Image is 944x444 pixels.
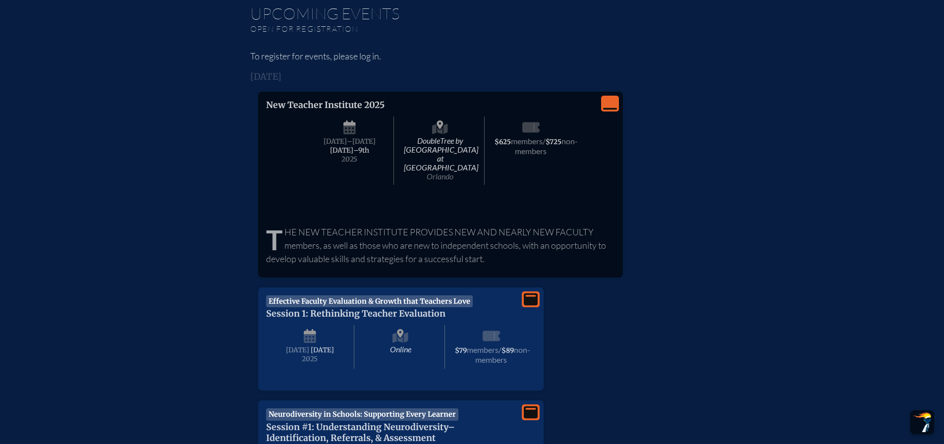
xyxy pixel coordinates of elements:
[511,136,543,146] span: members
[286,346,309,354] span: [DATE]
[250,50,694,63] p: To register for events, please log in.
[475,345,530,364] span: non-members
[499,345,501,354] span: /
[324,137,347,146] span: [DATE]
[311,346,334,354] span: [DATE]
[467,345,499,354] span: members
[330,146,369,155] span: [DATE]–⁠9th
[266,225,615,266] p: The New Teacher Institute provides new and nearly new faculty members, as well as those who are n...
[250,5,694,21] h1: Upcoming Events
[546,138,561,146] span: $725
[910,410,934,434] button: Scroll Top
[543,136,546,146] span: /
[347,137,376,146] span: –[DATE]
[501,346,514,355] span: $89
[266,100,385,111] span: New Teacher Institute 2025
[266,408,459,420] span: Neurodiversity in Schools: Supporting Every Learner
[455,346,467,355] span: $79
[250,24,512,34] p: Open for registration
[515,136,578,156] span: non-members
[356,325,445,369] span: Online
[912,412,932,432] img: To the top
[266,308,445,319] span: Session 1: Rethinking Teacher Evaluation
[427,171,453,181] span: Orlando
[314,156,386,163] span: 2025
[266,422,455,444] span: Session #1: Understanding Neurodiversity–Identification, Referrals, & Assessment
[396,116,485,185] span: DoubleTree by [GEOGRAPHIC_DATA] at [GEOGRAPHIC_DATA]
[274,355,346,363] span: 2025
[250,72,694,82] h3: [DATE]
[495,138,511,146] span: $625
[266,295,473,307] span: Effective Faculty Evaluation & Growth that Teachers Love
